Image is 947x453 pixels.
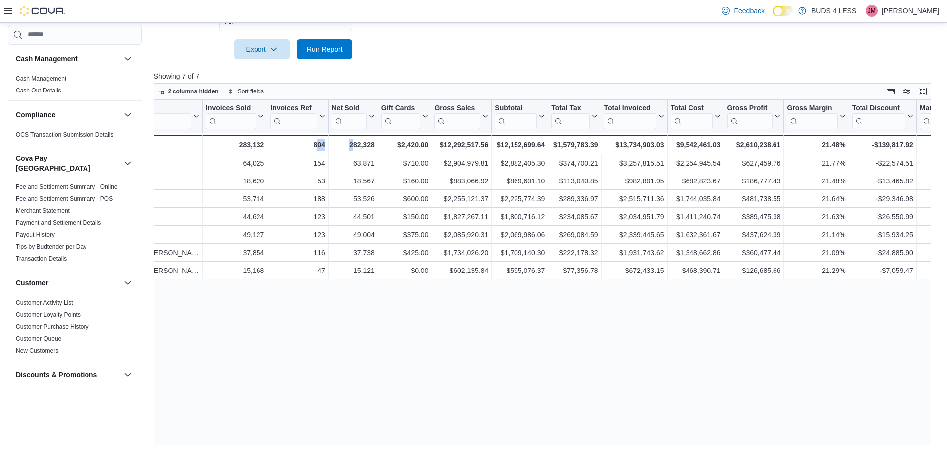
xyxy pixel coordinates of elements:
span: Merchant Statement [16,207,70,215]
a: OCS Transaction Submission Details [16,131,114,138]
div: $269,084.59 [551,229,598,241]
span: Cash Management [16,75,66,83]
div: 282,328 [332,139,375,151]
div: $360,477.44 [727,247,780,259]
div: 15,121 [332,265,375,276]
a: Feedback [718,1,768,21]
div: [STREET_ADDRESS][PERSON_NAME] [78,265,199,276]
a: Customer Purchase History [16,323,89,330]
div: $0.00 [381,265,429,276]
button: Discounts & Promotions [122,369,134,381]
button: Gross Profit [727,103,780,129]
div: Totals [78,139,199,151]
button: Net Sold [332,103,375,129]
div: $150.00 [381,211,429,223]
div: 804 [270,139,325,151]
div: $1,744,035.84 [670,193,720,205]
div: 49,004 [332,229,375,241]
div: $1,827,267.11 [434,211,488,223]
div: 53,714 [206,193,264,205]
span: Tips by Budtender per Day [16,243,86,251]
button: Compliance [122,109,134,121]
div: Customer [8,297,142,361]
a: Payment and Settlement Details [16,219,101,226]
a: New Customers [16,347,58,354]
div: $289,336.97 [551,193,598,205]
div: Total Invoiced [604,103,656,113]
div: $3,257,815.51 [604,157,664,169]
div: Subtotal [495,103,537,129]
div: $2,254,945.54 [670,157,720,169]
span: Payout History [16,231,55,239]
span: OCS Transaction Submission Details [16,131,114,139]
div: 123 [270,211,325,223]
span: Dark Mode [773,16,773,17]
div: Invoices Sold [206,103,256,129]
div: Gift Cards [381,103,421,113]
div: $602,135.84 [434,265,488,276]
div: Cash Management [8,73,142,100]
div: $2,034,951.79 [604,211,664,223]
button: Display options [901,86,913,97]
span: Fee and Settlement Summary - Online [16,183,118,191]
div: 49,127 [206,229,264,241]
a: Customer Activity List [16,299,73,306]
div: $1,800,716.12 [495,211,545,223]
p: Showing 7 of 7 [154,71,939,81]
button: Discounts & Promotions [16,370,120,380]
span: Transaction Details [16,255,67,263]
button: Customer [16,278,120,288]
span: Feedback [734,6,764,16]
div: -$15,934.25 [852,229,913,241]
div: -$139,817.92 [852,139,913,151]
div: Total Tax [551,103,590,129]
button: Subtotal [495,103,545,129]
div: $2,420.00 [381,139,429,151]
div: $9,542,461.03 [670,139,720,151]
div: $682,823.67 [670,175,720,187]
div: $1,579,783.39 [551,139,598,151]
div: -$24,885.90 [852,247,913,259]
div: -$29,346.98 [852,193,913,205]
div: 21.29% [787,265,845,276]
div: 21.48% [787,139,845,151]
span: Payment and Settlement Details [16,219,101,227]
div: $437,624.39 [727,229,780,241]
button: Gross Margin [787,103,845,129]
div: $1,734,026.20 [434,247,488,259]
button: Gross Sales [434,103,488,129]
div: Gross Sales [434,103,480,113]
h3: Cash Management [16,54,78,64]
div: Total Invoiced [604,103,656,129]
img: Cova [20,6,65,16]
div: $1,348,662.86 [670,247,720,259]
button: Keyboard shortcuts [885,86,897,97]
button: 2 columns hidden [154,86,223,97]
div: $1,931,743.62 [604,247,664,259]
button: Total Cost [670,103,720,129]
div: 188 [270,193,325,205]
a: Payout History [16,231,55,238]
div: $468,390.71 [670,265,720,276]
button: Sort fields [224,86,268,97]
div: 21.14% [787,229,845,241]
div: [STREET_ADDRESS][PERSON_NAME] [78,247,199,259]
div: 47 [270,265,325,276]
div: 18,620 [206,175,264,187]
input: Dark Mode [773,6,793,16]
div: $12,292,517.56 [434,139,488,151]
button: Total Tax [551,103,598,129]
button: Cova Pay [GEOGRAPHIC_DATA] [16,153,120,173]
div: 123 [270,229,325,241]
button: Run Report [297,39,352,59]
div: 116 [270,247,325,259]
div: Jamie Martin [866,5,878,17]
div: $2,069,986.06 [495,229,545,241]
div: Gross Margin [787,103,837,113]
div: Location [78,103,191,113]
div: $2,255,121.37 [434,193,488,205]
div: Total Discount [852,103,905,113]
div: [STREET_ADDRESS] [78,175,199,187]
span: Customer Loyalty Points [16,311,81,319]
